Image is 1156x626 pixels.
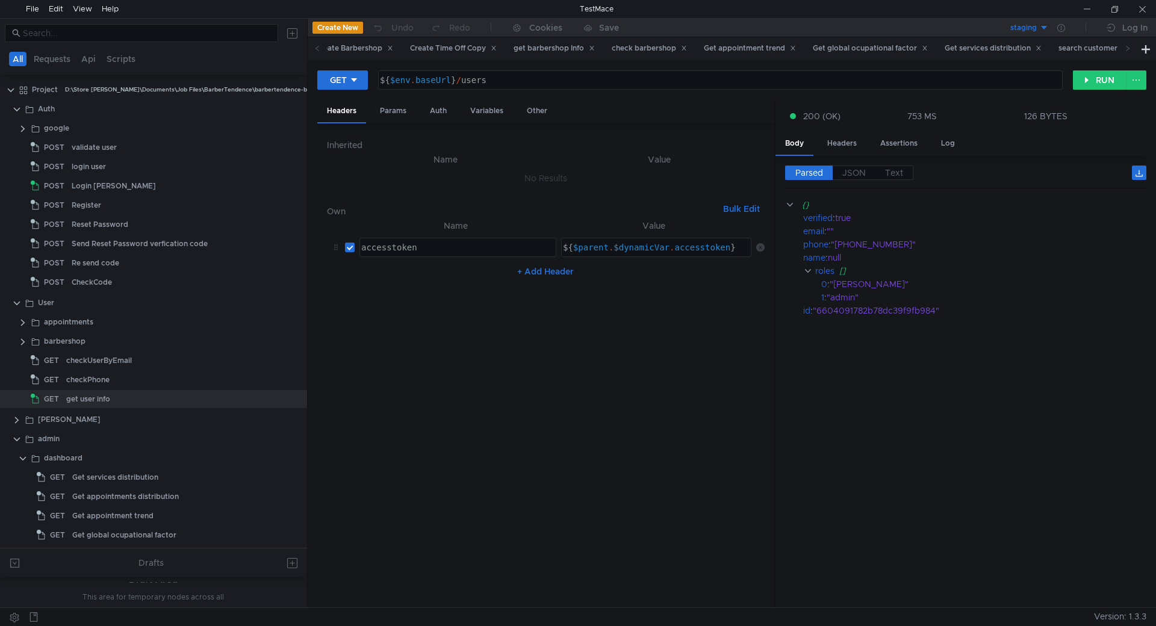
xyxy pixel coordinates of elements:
[828,251,1131,264] div: null
[50,488,65,506] span: GET
[803,225,824,238] div: email
[72,254,119,272] div: Re send code
[704,42,796,55] div: Get appointment trend
[821,277,827,291] div: 0
[965,18,1049,37] button: staging
[50,507,65,525] span: GET
[529,20,562,35] div: Cookies
[317,100,366,123] div: Headers
[555,152,765,167] th: Value
[803,304,1146,317] div: :
[422,19,479,37] button: Redo
[30,52,74,66] button: Requests
[327,204,718,218] h6: Own
[795,167,823,178] span: Parsed
[72,526,176,544] div: Get global ocupational factor
[803,211,1146,225] div: :
[514,42,595,55] div: get barbershop Info
[871,132,927,155] div: Assertions
[103,52,139,66] button: Scripts
[449,20,470,35] div: Redo
[803,225,1146,238] div: :
[38,100,55,118] div: Auth
[556,218,751,233] th: Value
[827,225,1130,238] div: ""
[1073,70,1126,90] button: RUN
[821,291,1146,304] div: :
[1122,20,1148,35] div: Log In
[38,430,60,448] div: admin
[38,294,54,312] div: User
[391,20,414,35] div: Undo
[72,158,106,176] div: login user
[78,52,99,66] button: Api
[44,196,64,214] span: POST
[803,238,828,251] div: phone
[831,238,1131,251] div: "[PHONE_NUMBER]"
[512,264,579,279] button: + Add Header
[65,81,414,99] div: D:\Store [PERSON_NAME]\Documents\Job Files\BarberTendence\barbertendence-back\AgendaBT-backend\do...
[38,411,101,429] div: [PERSON_NAME]
[802,198,1129,211] div: {}
[44,215,64,234] span: POST
[44,449,82,467] div: dashboard
[945,42,1042,55] div: Get services distribution
[803,251,825,264] div: name
[330,73,347,87] div: GET
[66,352,132,370] div: checkUserByEmail
[370,100,416,122] div: Params
[44,177,64,195] span: POST
[517,100,557,122] div: Other
[599,23,619,32] div: Save
[66,371,110,389] div: checkPhone
[44,390,59,408] span: GET
[839,264,1130,277] div: []
[524,173,567,184] nz-embed-empty: No Results
[821,291,824,304] div: 1
[1094,608,1146,625] span: Version: 1.3.3
[44,273,64,291] span: POST
[72,507,154,525] div: Get appointment trend
[830,277,1130,291] div: "[PERSON_NAME]"
[32,81,58,99] div: Project
[813,304,1130,317] div: "6604091782b78dc39f9fb984"
[66,390,110,408] div: get user info
[803,304,810,317] div: id
[327,138,765,152] h6: Inherited
[907,111,937,122] div: 753 MS
[1058,42,1128,55] div: search customer
[72,215,128,234] div: Reset Password
[44,371,59,389] span: GET
[410,42,497,55] div: Create Time Off Copy
[355,218,557,233] th: Name
[23,26,271,40] input: Search...
[312,22,363,34] button: Create New
[885,167,903,178] span: Text
[44,119,69,137] div: google
[72,196,101,214] div: Register
[827,291,1130,304] div: "admin"
[44,235,64,253] span: POST
[317,70,368,90] button: GET
[842,167,866,178] span: JSON
[718,202,765,216] button: Bulk Edit
[50,545,65,563] span: GET
[44,332,85,350] div: barbershop
[1024,111,1067,122] div: 126 BYTES
[44,138,64,156] span: POST
[44,313,93,331] div: appointments
[72,235,208,253] div: Send Reset Password verfication code
[931,132,965,155] div: Log
[72,468,158,486] div: Get services distribution
[803,251,1146,264] div: :
[461,100,513,122] div: Variables
[50,468,65,486] span: GET
[72,177,156,195] div: Login [PERSON_NAME]
[72,273,112,291] div: CheckCode
[9,52,26,66] button: All
[315,42,393,55] div: Create Barbershop
[72,545,148,563] div: Get StatisticsSurvery
[44,158,64,176] span: POST
[44,254,64,272] span: POST
[44,352,59,370] span: GET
